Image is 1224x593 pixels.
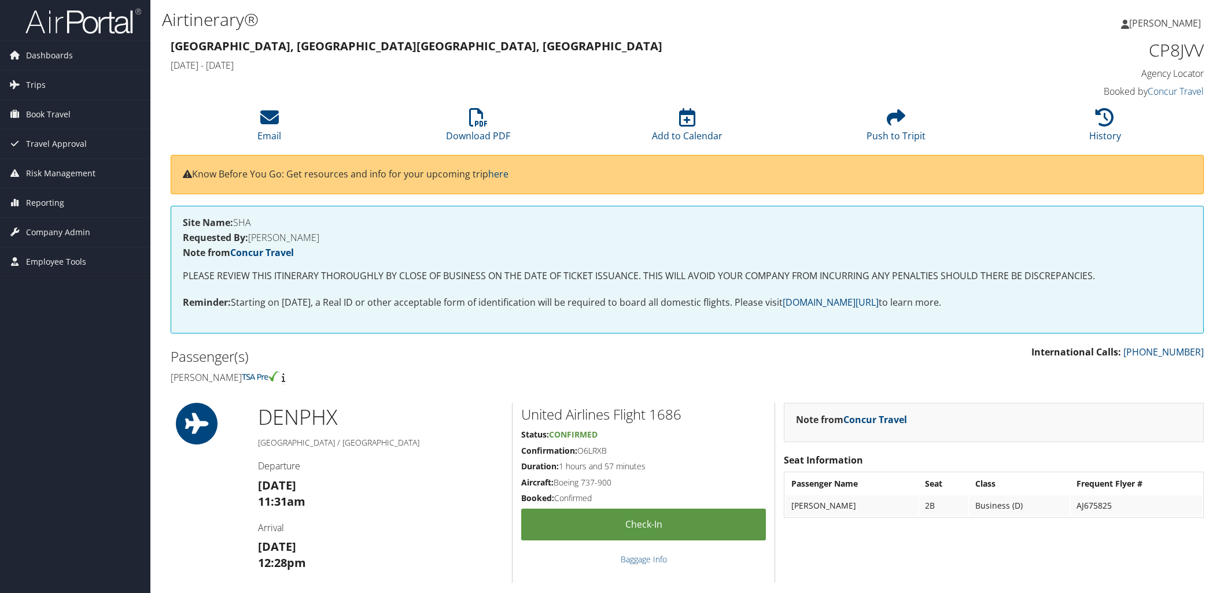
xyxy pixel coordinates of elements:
strong: 12:28pm [258,555,306,570]
h5: Confirmed [521,492,766,504]
strong: Booked: [521,492,554,503]
a: Concur Travel [843,413,907,426]
h4: Booked by [958,85,1204,98]
span: Risk Management [26,159,95,188]
p: Starting on [DATE], a Real ID or other acceptable form of identification will be required to boar... [183,295,1192,310]
strong: International Calls: [1031,346,1121,358]
a: [PERSON_NAME] [1121,6,1212,40]
strong: [GEOGRAPHIC_DATA], [GEOGRAPHIC_DATA] [GEOGRAPHIC_DATA], [GEOGRAPHIC_DATA] [171,38,662,54]
h4: [DATE] - [DATE] [171,59,941,72]
a: Add to Calendar [652,114,722,142]
span: [PERSON_NAME] [1129,17,1201,29]
span: Reporting [26,188,64,217]
th: Class [969,473,1070,494]
span: Travel Approval [26,129,87,158]
h4: Agency Locator [958,67,1204,80]
strong: Requested By: [183,231,248,244]
strong: [DATE] [258,477,296,493]
th: Seat [919,473,968,494]
a: [PHONE_NUMBER] [1123,346,1204,358]
a: Email [257,114,281,142]
h4: [PERSON_NAME] [171,371,679,384]
h4: [PERSON_NAME] [183,233,1192,242]
strong: Note from [183,246,294,259]
strong: Site Name: [183,216,233,229]
h4: Departure [258,459,503,472]
strong: Status: [521,429,549,440]
h4: SHA [183,218,1192,227]
h5: 1 hours and 57 minutes [521,461,766,472]
strong: Reminder: [183,296,231,309]
h1: CP8JVV [958,38,1204,62]
p: PLEASE REVIEW THIS ITINERARY THOROUGHLY BY CLOSE OF BUSINESS ON THE DATE OF TICKET ISSUANCE. THIS... [183,269,1192,284]
strong: [DATE] [258,539,296,554]
strong: 11:31am [258,494,305,509]
h1: Airtinerary® [162,8,862,32]
a: Push to Tripit [867,114,926,142]
span: Trips [26,71,46,99]
a: [DOMAIN_NAME][URL] [783,296,879,309]
td: AJ675825 [1071,495,1202,516]
span: Company Admin [26,218,90,247]
h2: Passenger(s) [171,347,679,366]
td: [PERSON_NAME] [786,495,918,516]
h1: DEN PHX [258,403,503,432]
a: Baggage Info [621,554,667,565]
p: Know Before You Go: Get resources and info for your upcoming trip [183,167,1192,182]
a: History [1089,114,1121,142]
a: Concur Travel [230,246,294,259]
img: airportal-logo.png [25,8,141,35]
h2: United Airlines Flight 1686 [521,405,766,424]
h5: O6LRXB [521,445,766,457]
span: Dashboards [26,41,73,70]
a: Download PDF [446,114,510,142]
strong: Aircraft: [521,477,554,488]
span: Employee Tools [26,247,86,276]
h5: [GEOGRAPHIC_DATA] / [GEOGRAPHIC_DATA] [258,437,503,449]
h4: Arrival [258,521,503,534]
strong: Note from [796,413,907,426]
span: Confirmed [549,429,598,440]
a: here [488,168,508,180]
a: Concur Travel [1148,85,1204,98]
a: Check-in [521,509,766,540]
td: Business (D) [969,495,1070,516]
h5: Boeing 737-900 [521,477,766,488]
strong: Confirmation: [521,445,577,456]
span: Book Travel [26,100,71,129]
strong: Seat Information [784,454,863,466]
strong: Duration: [521,461,559,472]
img: tsa-precheck.png [242,371,279,381]
td: 2B [919,495,968,516]
th: Passenger Name [786,473,918,494]
th: Frequent Flyer # [1071,473,1202,494]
